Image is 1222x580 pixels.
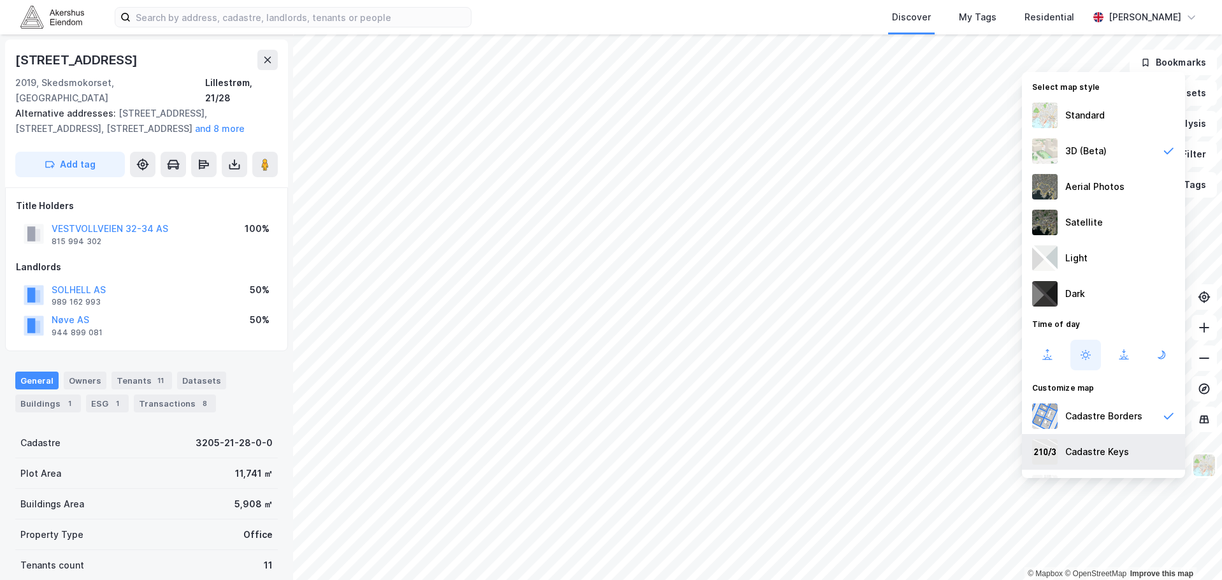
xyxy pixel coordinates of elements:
[1065,444,1129,460] div: Cadastre Keys
[1032,281,1058,307] img: nCdM7BzjoCAAAAAElFTkSuQmCC
[196,435,273,451] div: 3205-21-28-0-0
[1065,143,1107,159] div: 3D (Beta)
[1022,375,1185,398] div: Customize map
[63,397,76,410] div: 1
[1032,210,1058,235] img: 9k=
[1032,138,1058,164] img: Z
[250,282,270,298] div: 50%
[1158,519,1222,580] iframe: Chat Widget
[20,497,84,512] div: Buildings Area
[16,198,277,214] div: Title Holders
[134,395,216,412] div: Transactions
[64,372,106,389] div: Owners
[20,466,61,481] div: Plot Area
[1156,141,1217,167] button: Filter
[1065,409,1142,424] div: Cadastre Borders
[15,106,268,136] div: [STREET_ADDRESS], [STREET_ADDRESS], [STREET_ADDRESS]
[1032,245,1058,271] img: luj3wr1y2y3+OchiMxRmMxRlscgabnMEmZ7DJGWxyBpucwSZnsMkZbHIGm5zBJmewyRlscgabnMEmZ7DJGWxyBpucwSZnsMkZ...
[1032,403,1058,429] img: cadastreBorders.cfe08de4b5ddd52a10de.jpeg
[1109,10,1181,25] div: [PERSON_NAME]
[1022,75,1185,98] div: Select map style
[1032,103,1058,128] img: Z
[1065,179,1125,194] div: Aerial Photos
[15,372,59,389] div: General
[111,372,172,389] div: Tenants
[15,108,119,119] span: Alternative addresses:
[20,6,84,28] img: akershus-eiendom-logo.9091f326c980b4bce74ccdd9f866810c.svg
[198,397,211,410] div: 8
[264,558,273,573] div: 11
[16,259,277,275] div: Landlords
[1065,215,1103,230] div: Satellite
[1032,439,1058,465] img: cadastreKeys.547ab17ec502f5a4ef2b.jpeg
[111,397,124,410] div: 1
[15,395,81,412] div: Buildings
[1158,172,1217,198] button: Tags
[243,527,273,542] div: Office
[15,50,140,70] div: [STREET_ADDRESS]
[20,527,83,542] div: Property Type
[154,374,167,387] div: 11
[1065,108,1105,123] div: Standard
[1065,250,1088,266] div: Light
[177,372,226,389] div: Datasets
[15,75,205,106] div: 2019, Skedsmokorset, [GEOGRAPHIC_DATA]
[235,466,273,481] div: 11,741 ㎡
[205,75,278,106] div: Lillestrøm, 21/28
[1032,475,1058,500] img: Z
[959,10,996,25] div: My Tags
[1130,569,1193,578] a: Improve this map
[1130,50,1217,75] button: Bookmarks
[892,10,931,25] div: Discover
[250,312,270,328] div: 50%
[131,8,471,27] input: Search by address, cadastre, landlords, tenants or people
[1022,312,1185,335] div: Time of day
[1024,10,1074,25] div: Residential
[234,497,273,512] div: 5,908 ㎡
[1065,286,1085,301] div: Dark
[86,395,129,412] div: ESG
[1032,174,1058,199] img: Z
[20,558,84,573] div: Tenants count
[52,328,103,338] div: 944 899 081
[1065,569,1126,578] a: OpenStreetMap
[52,297,101,307] div: 989 162 993
[1028,569,1063,578] a: Mapbox
[52,236,101,247] div: 815 994 302
[1192,453,1216,477] img: Z
[245,221,270,236] div: 100%
[15,152,125,177] button: Add tag
[20,435,61,451] div: Cadastre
